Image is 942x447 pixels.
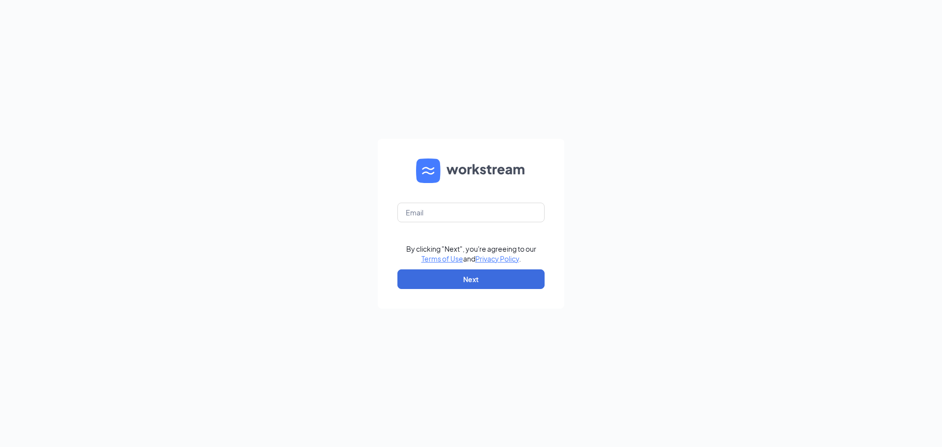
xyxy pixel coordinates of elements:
div: By clicking "Next", you're agreeing to our and . [406,244,536,263]
a: Terms of Use [421,254,463,263]
input: Email [397,203,545,222]
button: Next [397,269,545,289]
a: Privacy Policy [475,254,519,263]
img: WS logo and Workstream text [416,158,526,183]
